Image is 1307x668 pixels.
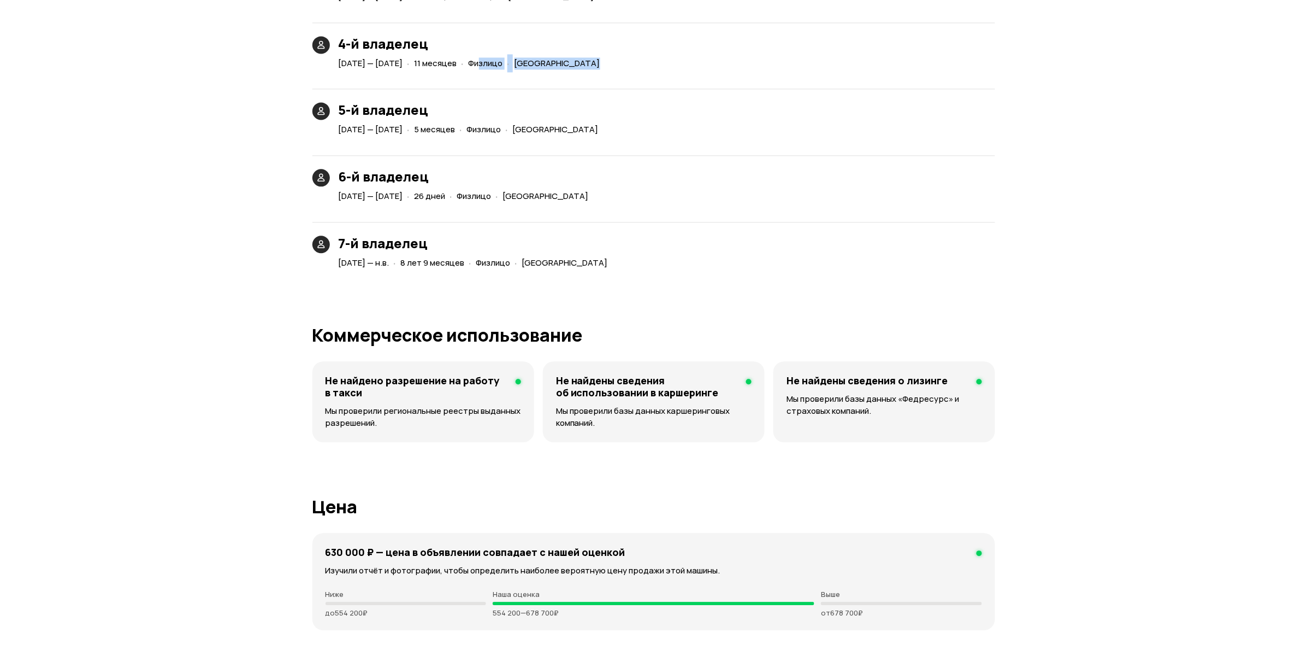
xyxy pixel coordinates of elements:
p: Мы проверили региональные реестры выданных разрешений. [326,405,521,429]
h3: 6-й владелец [339,169,593,184]
p: 554 200 — 678 700 ₽ [493,608,814,617]
p: от 678 700 ₽ [821,608,982,617]
p: Изучили отчёт и фотографии, чтобы определить наиболее вероятную цену продажи этой машины. [326,565,982,577]
span: · [496,187,499,205]
span: Физлицо [476,257,511,268]
span: [DATE] — [DATE] [339,124,403,135]
h1: Цена [312,497,995,517]
span: [DATE] — [DATE] [339,57,403,69]
h4: Не найдены сведения о лизинге [786,374,948,386]
span: · [450,187,453,205]
span: · [407,54,410,72]
span: [GEOGRAPHIC_DATA] [514,57,600,69]
h3: 5-й владелец [339,102,603,118]
span: Физлицо [457,190,492,202]
span: [GEOGRAPHIC_DATA] [522,257,608,268]
span: Физлицо [469,57,503,69]
span: 26 дней [415,190,446,202]
h4: Не найдены сведения об использовании в каршеринге [556,374,737,399]
h4: 630 000 ₽ — цена в объявлении cовпадает с нашей оценкой [326,546,625,558]
span: 11 месяцев [415,57,457,69]
p: Выше [821,590,982,599]
span: [GEOGRAPHIC_DATA] [503,190,589,202]
p: Мы проверили базы данных «Федресурс» и страховых компаний. [786,393,981,417]
p: Мы проверили базы данных каршеринговых компаний. [556,405,752,429]
h3: 4-й владелец [339,36,605,51]
span: [DATE] — н.в. [339,257,389,268]
span: · [506,120,508,138]
span: · [460,120,463,138]
span: · [407,120,410,138]
span: · [407,187,410,205]
h4: Не найдено разрешение на работу в такси [326,374,507,399]
span: · [507,54,510,72]
span: Физлицо [467,124,501,135]
p: Наша оценка [493,590,814,599]
p: до 554 200 ₽ [326,608,487,617]
span: · [469,254,472,272]
p: Ниже [326,590,487,599]
span: [DATE] — [DATE] [339,190,403,202]
h1: Коммерческое использование [312,325,995,345]
h3: 7-й владелец [339,236,612,251]
span: [GEOGRAPHIC_DATA] [513,124,599,135]
span: · [462,54,464,72]
span: 8 лет 9 месяцев [401,257,465,268]
span: · [394,254,397,272]
span: 5 месяцев [415,124,456,135]
span: · [515,254,518,272]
